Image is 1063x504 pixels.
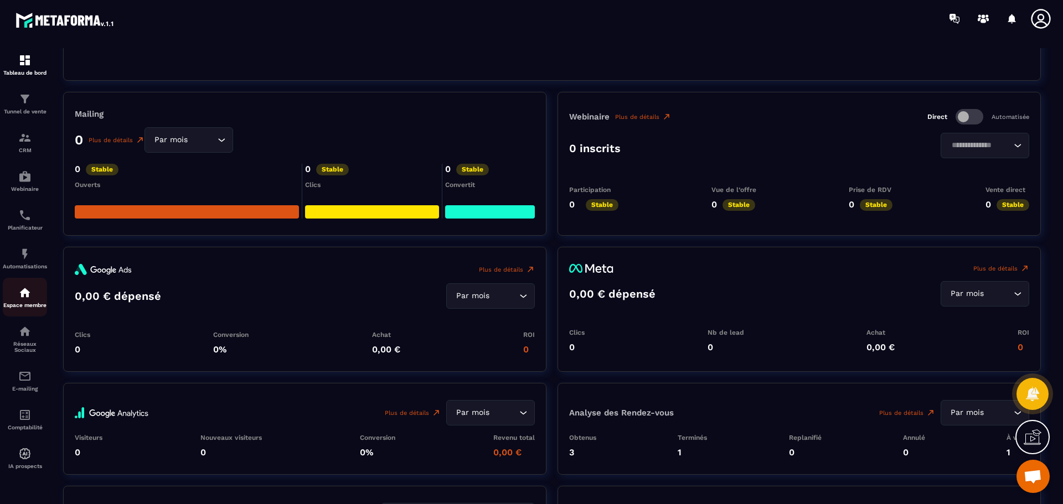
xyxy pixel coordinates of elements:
div: Search for option [145,127,233,153]
p: Espace membre [3,302,47,308]
span: Par mois [948,288,986,300]
img: narrow-up-right-o.6b7c60e2.svg [432,408,441,417]
input: Search for option [948,139,1011,152]
img: automations [18,447,32,460]
p: Conversion [213,331,249,339]
p: Automatisations [3,263,47,269]
a: Plus de détails [479,264,535,275]
p: 0 [985,199,991,211]
p: Nb de lead [708,329,744,336]
div: Ouverts [75,181,299,189]
p: 0 [75,132,83,148]
p: Achat [866,329,895,336]
img: arrowUpRight [526,265,535,274]
a: Plus de détails [89,136,145,144]
p: 0 [445,164,451,175]
p: 1 [678,447,707,458]
img: narrow-up-right-o.6b7c60e2.svg [136,136,145,144]
a: schedulerschedulerPlanificateur [3,200,47,239]
img: googleAdsLogo [75,264,132,275]
span: Par mois [948,407,986,419]
p: Tunnel de vente [3,108,47,115]
p: Planificateur [3,225,47,231]
p: Annulé [903,434,925,441]
div: Search for option [941,281,1029,306]
a: Plus de détails [879,408,935,417]
span: Par mois [453,407,492,419]
p: Nouveaux visiteurs [200,434,262,441]
p: Achat [372,331,400,339]
p: 0,00 € [372,344,400,355]
p: Stable [860,199,892,211]
p: 0 [200,447,262,458]
a: formationformationTunnel de vente [3,84,47,123]
span: Par mois [453,290,492,302]
img: formation [18,131,32,144]
p: Stable [86,164,118,175]
input: Search for option [492,407,517,419]
img: formation [18,92,32,106]
p: 0,00 € [493,447,535,458]
p: Participation [569,186,618,194]
p: 0,00 € dépensé [75,289,161,303]
a: formationformationTableau de bord [3,45,47,84]
p: 0% [213,344,249,355]
a: emailemailE-mailing [3,361,47,400]
img: logo [16,10,115,30]
p: 0 [903,447,925,458]
img: narrow-up-right-o.6b7c60e2.svg [926,408,935,417]
p: 0 [75,447,102,458]
img: email [18,370,32,383]
p: 0 inscrits [569,142,621,155]
p: Prise de RDV [849,186,892,194]
p: 0 [75,344,90,355]
p: Clics [569,329,585,336]
img: formation [18,54,32,67]
a: Plus de détails [973,264,1029,273]
p: Vue de l’offre [711,186,756,194]
div: Search for option [446,400,535,425]
img: automations [18,286,32,299]
p: CRM [3,147,47,153]
input: Search for option [492,290,517,302]
p: IA prospects [3,463,47,469]
p: 3 [569,447,596,458]
p: Conversion [360,434,395,441]
p: Réseaux Sociaux [3,341,47,353]
img: social-network [18,325,32,338]
p: Stable [316,164,349,175]
p: ROI [1018,329,1029,336]
p: Analyse des Rendez-vous [569,408,674,418]
p: Stable [456,164,489,175]
p: Terminés [678,434,707,441]
span: Par mois [152,134,190,146]
a: Ouvrir le chat [1016,460,1050,493]
img: arrowUpRight [1020,264,1029,273]
p: Visiteurs [75,434,102,441]
p: 1 [1007,447,1029,458]
p: Stable [997,199,1029,211]
img: metaLogo [569,264,613,273]
p: 0 [569,342,585,352]
p: 0,00 € dépensé [569,287,656,300]
p: 0 [569,199,575,211]
p: Webinaire [3,186,47,192]
p: Obtenus [569,434,596,441]
p: Webinaire [569,112,610,122]
p: Tableau de bord [3,70,47,76]
a: automationsautomationsEspace membre [3,278,47,316]
a: formationformationCRM [3,123,47,162]
p: 0 [523,344,535,355]
img: narrow-up-right-o.6b7c60e2.svg [662,112,671,121]
img: automations [18,170,32,183]
p: 0 [708,342,744,352]
p: Stable [586,199,618,211]
a: automationsautomationsWebinaire [3,162,47,200]
input: Search for option [986,407,1011,419]
p: Stable [723,199,755,211]
div: Search for option [941,400,1029,425]
p: 0 [789,447,822,458]
img: google-analytics-full-logo.a0992ec6.svg [75,400,148,425]
div: Clics [305,181,440,189]
p: Mailing [75,109,535,119]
